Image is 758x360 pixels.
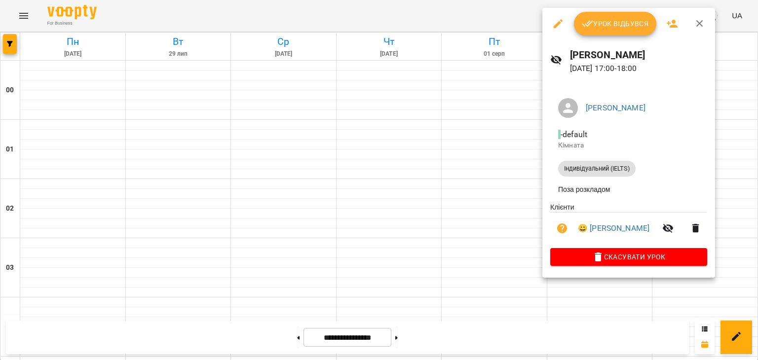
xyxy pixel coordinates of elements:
[578,222,649,234] a: 😀 [PERSON_NAME]
[550,180,707,198] li: Поза розкладом
[550,202,707,248] ul: Клієнти
[570,47,708,63] h6: [PERSON_NAME]
[582,18,649,30] span: Урок відбувся
[550,248,707,266] button: Скасувати Урок
[558,164,636,173] span: Індивідуальний (IELTS)
[558,130,589,139] span: - default
[586,103,645,112] a: [PERSON_NAME]
[574,12,657,36] button: Урок відбувся
[550,216,574,240] button: Візит ще не сплачено. Додати оплату?
[570,63,708,74] p: [DATE] 17:00 - 18:00
[558,141,699,150] p: Кімната
[558,251,699,263] span: Скасувати Урок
